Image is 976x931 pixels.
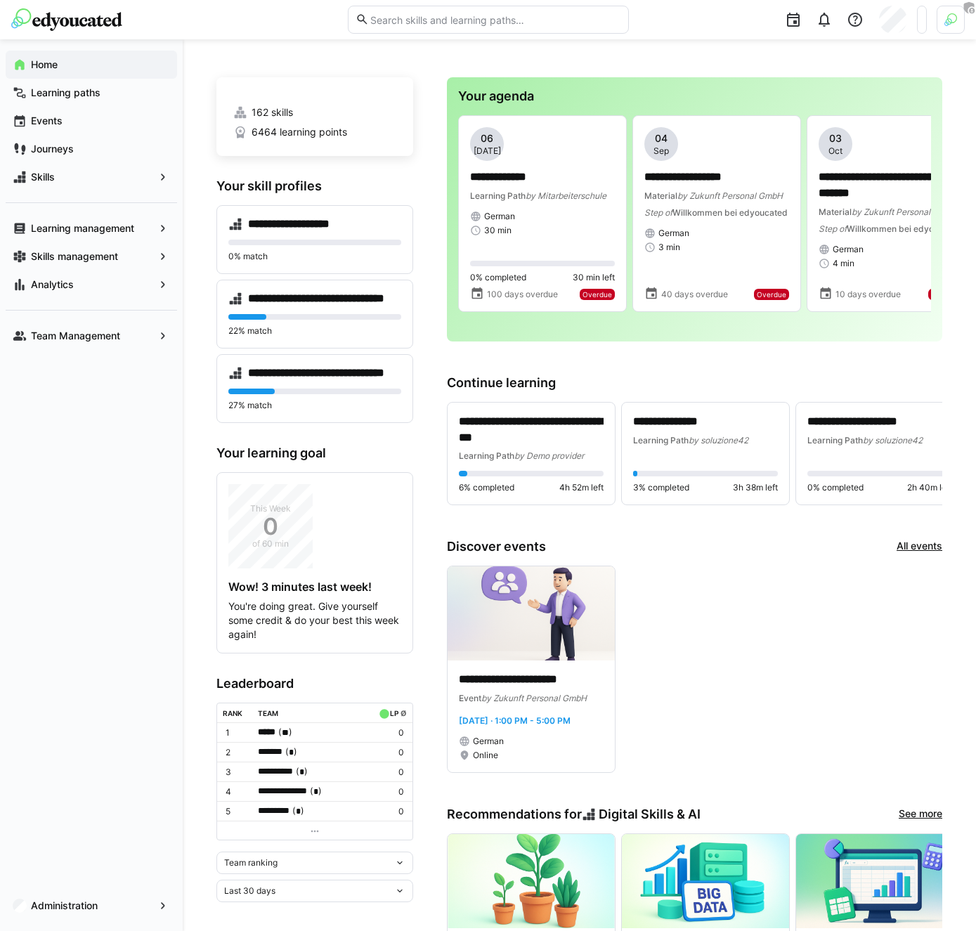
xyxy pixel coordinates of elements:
[573,272,615,283] span: 30 min left
[852,207,957,217] span: by Zukunft Personal GmbH
[526,190,606,201] span: by Mitarbeiterschule
[899,807,942,822] a: See more
[487,289,558,300] span: 100 days overdue
[228,599,401,642] p: You're doing great. Give yourself some credit & do your best this week again!
[224,857,278,868] span: Team ranking
[292,804,304,819] span: ( )
[470,190,526,201] span: Learning Path
[228,325,401,337] p: 22% match
[835,289,901,300] span: 10 days overdue
[458,89,931,104] h3: Your agenda
[447,375,942,391] h3: Continue learning
[296,764,308,779] span: ( )
[599,807,701,822] span: Digital Skills & AI
[897,539,942,554] a: All events
[655,131,668,145] span: 04
[583,290,612,299] span: Overdue
[847,223,962,234] span: Willkommen bei edyoucated
[633,482,689,493] span: 3% completed
[689,435,748,445] span: by soluzione42
[226,747,247,758] p: 2
[644,207,672,218] span: Step of
[376,786,404,797] p: 0
[484,225,512,236] span: 30 min
[459,693,481,703] span: Event
[390,709,398,717] div: LP
[470,272,526,283] span: 0% completed
[481,693,587,703] span: by Zukunft Personal GmbH
[796,834,963,928] img: image
[672,207,788,218] span: Willkommen bei edyoucated
[216,676,413,691] h3: Leaderboard
[278,725,292,740] span: ( )
[252,105,293,119] span: 162 skills
[447,539,546,554] h3: Discover events
[226,727,247,738] p: 1
[216,445,413,461] h3: Your learning goal
[228,400,401,411] p: 27% match
[829,131,842,145] span: 03
[459,450,514,461] span: Learning Path
[481,131,493,145] span: 06
[633,435,689,445] span: Learning Path
[376,806,404,817] p: 0
[863,435,923,445] span: by soluzione42
[658,228,689,239] span: German
[644,190,677,201] span: Material
[828,145,842,157] span: Oct
[661,289,728,300] span: 40 days overdue
[401,706,407,718] a: ø
[473,736,504,747] span: German
[376,767,404,778] p: 0
[658,242,680,253] span: 3 min
[622,834,789,928] img: image
[819,223,847,234] span: Step of
[819,207,852,217] span: Material
[514,450,584,461] span: by Demo provider
[677,190,783,201] span: by Zukunft Personal GmbH
[223,709,242,717] div: Rank
[448,834,615,928] img: image
[226,786,247,797] p: 4
[459,482,514,493] span: 6% completed
[228,580,401,594] h4: Wow! 3 minutes last week!
[473,750,498,761] span: Online
[474,145,501,157] span: [DATE]
[559,482,604,493] span: 4h 52m left
[376,747,404,758] p: 0
[448,566,615,660] img: image
[226,806,247,817] p: 5
[733,482,778,493] span: 3h 38m left
[907,482,952,493] span: 2h 40m left
[807,435,863,445] span: Learning Path
[228,251,401,262] p: 0% match
[484,211,515,222] span: German
[833,244,864,255] span: German
[807,482,864,493] span: 0% completed
[369,13,620,26] input: Search skills and learning paths…
[285,745,297,760] span: ( )
[757,290,786,299] span: Overdue
[216,178,413,194] h3: Your skill profiles
[310,784,322,799] span: ( )
[459,715,571,726] span: [DATE] · 1:00 PM - 5:00 PM
[258,709,278,717] div: Team
[833,258,854,269] span: 4 min
[447,807,701,822] h3: Recommendations for
[653,145,669,157] span: Sep
[226,767,247,778] p: 3
[233,105,396,119] a: 162 skills
[376,727,404,738] p: 0
[224,885,275,897] span: Last 30 days
[252,125,347,139] span: 6464 learning points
